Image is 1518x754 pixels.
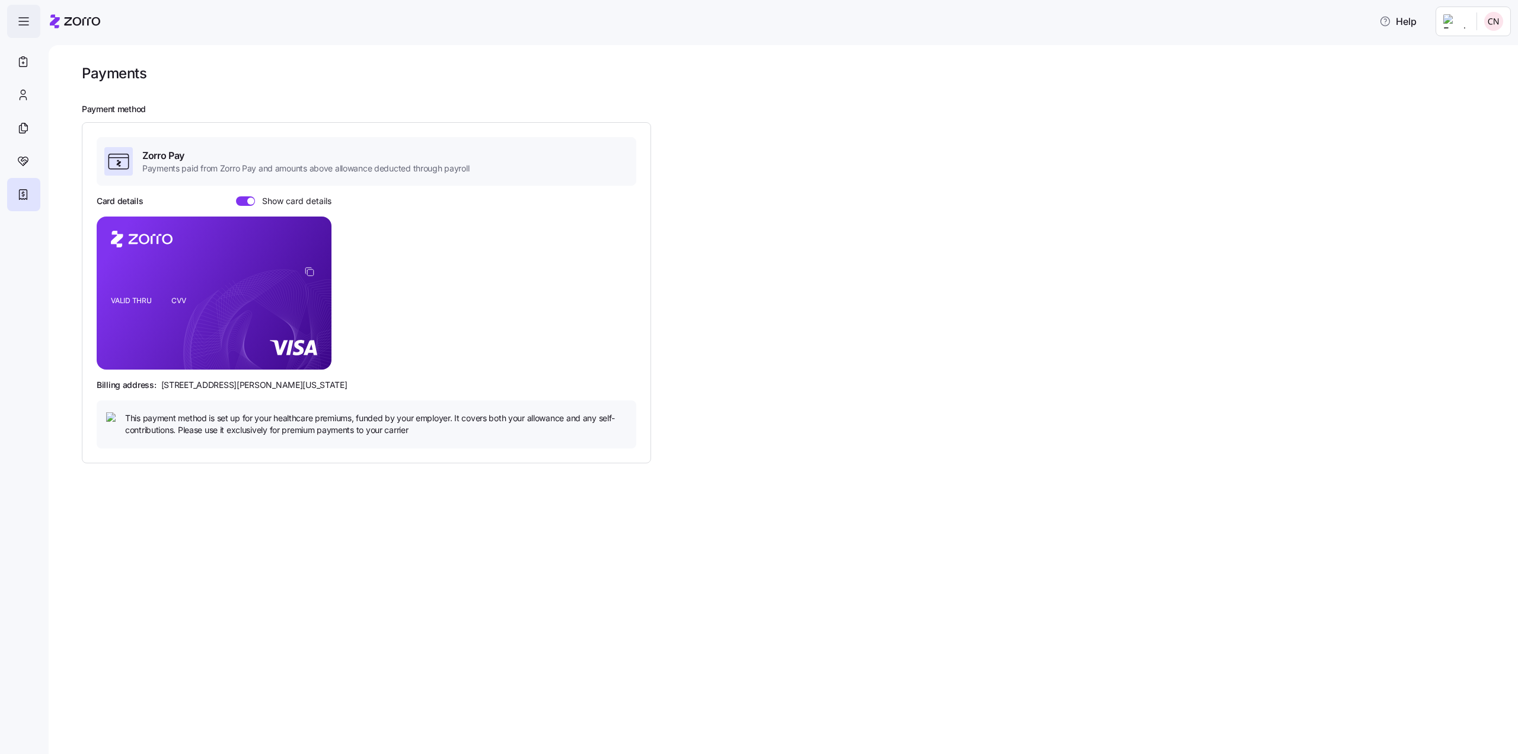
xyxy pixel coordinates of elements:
img: Employer logo [1443,14,1467,28]
tspan: CVV [171,296,186,305]
img: 9798aebf3dd2c83447ec9ff60e76cbd9 [1484,12,1503,31]
span: [STREET_ADDRESS][PERSON_NAME][US_STATE] [161,379,347,391]
span: Payments paid from Zorro Pay and amounts above allowance deducted through payroll [142,163,469,174]
button: copy-to-clipboard [304,266,315,277]
img: icon bulb [106,412,120,427]
span: Help [1379,14,1417,28]
h2: Payment method [82,104,1501,115]
span: Show card details [255,196,331,206]
button: Help [1370,9,1426,33]
span: This payment method is set up for your healthcare premiums, funded by your employer. It covers bo... [125,412,627,437]
span: Zorro Pay [142,148,469,163]
tspan: VALID THRU [111,296,152,305]
span: Billing address: [97,379,157,391]
h3: Card details [97,195,143,207]
h1: Payments [82,64,146,82]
